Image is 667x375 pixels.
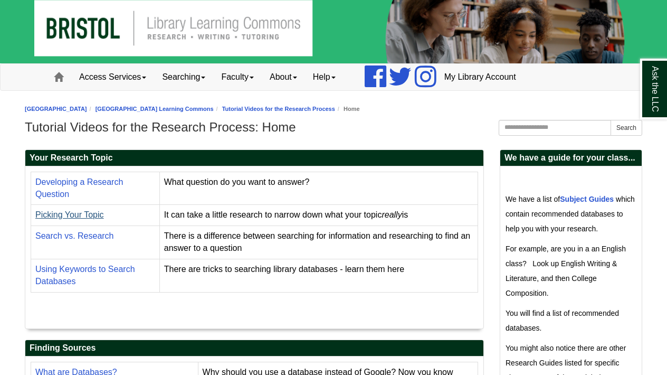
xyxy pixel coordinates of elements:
h2: Your Research Topic [25,150,483,166]
em: really [382,210,402,219]
td: What question do you want to answer? [159,172,478,205]
a: Using Keywords to Search Databases [35,265,135,286]
a: Search vs. Research [35,231,114,240]
span: We have a list of which contain recommended databases to help you with your research. [506,195,635,233]
span: For example, are you in a an English class? Look up English Writing & Literature, and then Colleg... [506,245,626,297]
a: Help [305,64,344,90]
a: Searching [154,64,213,90]
a: Developing a Research Question [35,177,123,199]
a: [GEOGRAPHIC_DATA] Learning Commons [96,106,214,112]
nav: breadcrumb [25,104,642,114]
h2: Finding Sources [25,340,483,357]
h1: Tutorial Videos for the Research Process: Home [25,120,642,135]
a: Tutorial Videos for the Research Process [222,106,335,112]
td: It can take a little research to narrow down what your topic is [164,209,408,221]
td: There is a difference between searching for information and researching to find an answer to a qu... [159,226,478,259]
td: There are tricks to searching library databases - learn them here [159,259,478,292]
a: Access Services [71,64,154,90]
span: You will find a list of recommended databases. [506,309,619,332]
a: Subject Guides [560,195,614,203]
a: [GEOGRAPHIC_DATA] [25,106,87,112]
a: About [262,64,305,90]
h2: We have a guide for your class... [500,150,642,166]
li: Home [335,104,360,114]
a: Faculty [213,64,262,90]
a: Picking Your Topic [35,210,104,219]
a: My Library Account [436,64,524,90]
button: Search [611,120,642,136]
